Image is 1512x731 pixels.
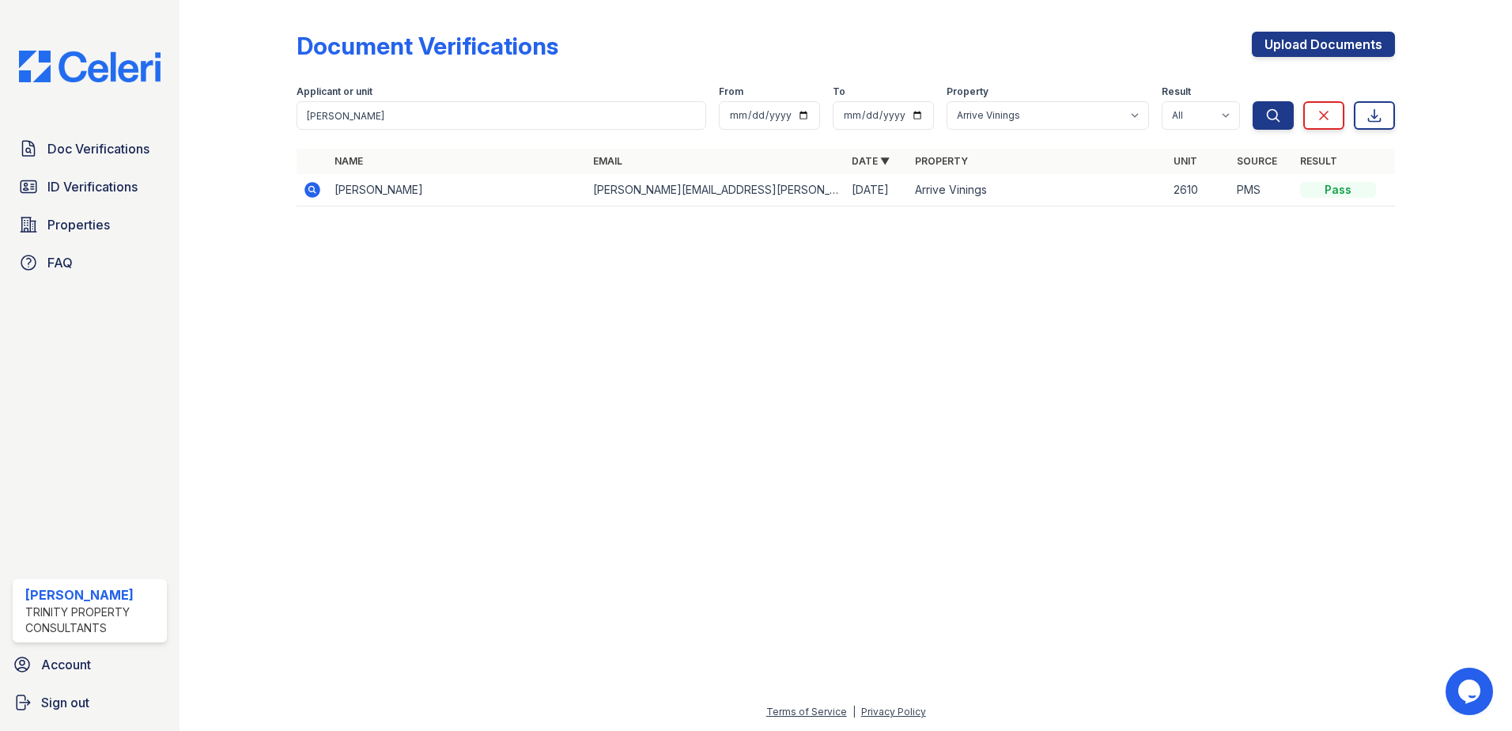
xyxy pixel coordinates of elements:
[13,133,167,165] a: Doc Verifications
[947,85,988,98] label: Property
[297,101,706,130] input: Search by name, email, or unit number
[1230,174,1294,206] td: PMS
[47,177,138,196] span: ID Verifications
[833,85,845,98] label: To
[1300,182,1376,198] div: Pass
[41,655,91,674] span: Account
[47,215,110,234] span: Properties
[593,155,622,167] a: Email
[1237,155,1277,167] a: Source
[1300,155,1337,167] a: Result
[41,693,89,712] span: Sign out
[587,174,845,206] td: [PERSON_NAME][EMAIL_ADDRESS][PERSON_NAME][DOMAIN_NAME]
[25,585,161,604] div: [PERSON_NAME]
[47,139,149,158] span: Doc Verifications
[6,51,173,82] img: CE_Logo_Blue-a8612792a0a2168367f1c8372b55b34899dd931a85d93a1a3d3e32e68fde9ad4.png
[6,649,173,680] a: Account
[25,604,161,636] div: Trinity Property Consultants
[1252,32,1395,57] a: Upload Documents
[861,706,926,718] a: Privacy Policy
[766,706,847,718] a: Terms of Service
[1167,174,1230,206] td: 2610
[852,155,890,167] a: Date ▼
[845,174,909,206] td: [DATE]
[909,174,1167,206] td: Arrive Vinings
[1174,155,1197,167] a: Unit
[13,171,167,203] a: ID Verifications
[1446,668,1496,715] iframe: chat widget
[297,85,372,98] label: Applicant or unit
[328,174,587,206] td: [PERSON_NAME]
[297,32,558,60] div: Document Verifications
[719,85,743,98] label: From
[47,253,73,272] span: FAQ
[13,209,167,241] a: Properties
[852,706,856,718] div: |
[13,247,167,278] a: FAQ
[335,155,363,167] a: Name
[915,155,968,167] a: Property
[1162,85,1191,98] label: Result
[6,687,173,718] a: Sign out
